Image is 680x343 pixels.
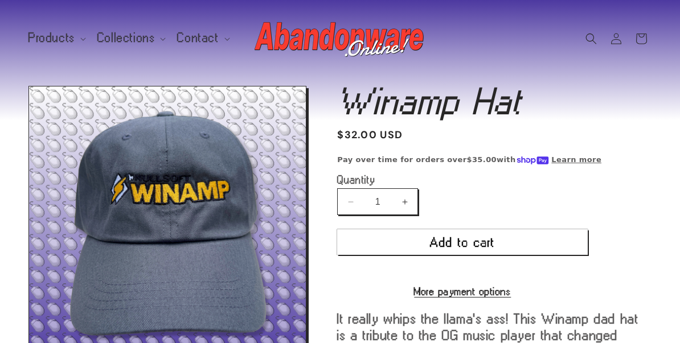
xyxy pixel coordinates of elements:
h1: Winamp Hat [337,86,652,117]
span: Collections [97,33,155,43]
a: Abandonware [251,11,430,65]
summary: Search [579,26,604,51]
summary: Products [22,26,91,50]
span: Products [28,33,75,43]
span: $32.00 USD [337,127,403,143]
label: Quantity [337,174,588,185]
a: More payment options [337,286,588,296]
button: Add to cart [337,229,588,255]
summary: Collections [91,26,171,50]
summary: Contact [170,26,234,50]
img: Abandonware [255,16,425,61]
span: Contact [177,33,219,43]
